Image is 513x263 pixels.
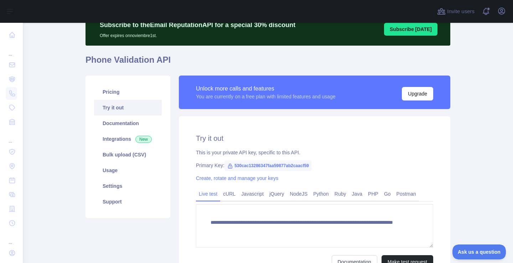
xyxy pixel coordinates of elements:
[224,160,312,171] span: 530cac13286347faa59877ab2caacf59
[394,188,419,200] a: Postman
[6,130,17,144] div: ...
[365,188,381,200] a: PHP
[196,84,336,93] div: Unlock more calls and features
[220,188,238,200] a: cURL
[135,136,152,143] span: New
[6,43,17,57] div: ...
[349,188,366,200] a: Java
[452,244,506,259] iframe: Toggle Customer Support
[310,188,332,200] a: Python
[6,231,17,245] div: ...
[94,194,162,210] a: Support
[332,188,349,200] a: Ruby
[94,163,162,178] a: Usage
[85,54,450,71] h1: Phone Validation API
[447,7,475,16] span: Invite users
[384,23,437,36] button: Subscribe [DATE]
[94,100,162,115] a: Try it out
[94,84,162,100] a: Pricing
[100,30,295,38] p: Offer expires on noviembre 1st.
[287,188,310,200] a: NodeJS
[381,188,394,200] a: Go
[196,149,433,156] div: This is your private API key, specific to this API.
[266,188,287,200] a: jQuery
[94,131,162,147] a: Integrations New
[238,188,266,200] a: Javascript
[196,175,278,181] a: Create, rotate and manage your keys
[196,188,220,200] a: Live test
[94,178,162,194] a: Settings
[402,87,433,100] button: Upgrade
[196,133,433,143] h2: Try it out
[100,20,295,30] p: Subscribe to the Email Reputation API for a special 30 % discount
[196,93,336,100] div: You are currently on a free plan with limited features and usage
[94,147,162,163] a: Bulk upload (CSV)
[94,115,162,131] a: Documentation
[436,6,476,17] button: Invite users
[196,162,433,169] div: Primary Key:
